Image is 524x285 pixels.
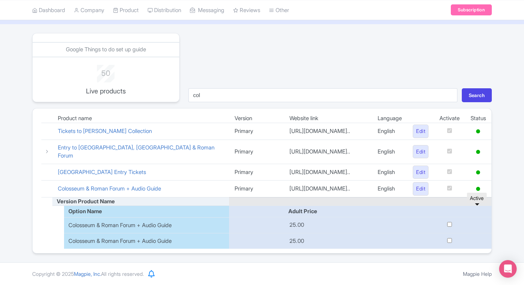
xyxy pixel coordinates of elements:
[76,86,136,96] p: Live products
[434,114,465,123] td: Activate
[188,88,457,102] input: Search...
[372,140,407,164] td: English
[467,193,487,203] div: Active
[74,271,101,277] span: Magpie, Inc.
[413,145,428,159] a: Edit
[76,65,136,79] div: 50
[68,221,172,230] span: Colosseum & Roman Forum + Audio Guide
[413,182,428,196] a: Edit
[229,140,284,164] td: Primary
[229,123,284,140] td: Primary
[229,114,284,123] td: Version
[465,114,491,123] td: Status
[372,181,407,197] td: English
[284,123,372,140] td: [URL][DOMAIN_NAME]..
[229,181,284,197] td: Primary
[413,125,428,138] a: Edit
[284,208,317,215] span: Adult Price
[413,166,428,179] a: Edit
[68,237,172,245] span: Colosseum & Roman Forum + Audio Guide
[462,88,492,102] button: Search
[284,181,372,197] td: [URL][DOMAIN_NAME]..
[52,114,229,123] td: Product name
[284,164,372,181] td: [URL][DOMAIN_NAME]..
[28,270,148,278] div: Copyright © 2025 All rights reserved.
[284,233,372,249] td: 25.00
[372,164,407,181] td: English
[52,198,115,205] span: Version Product Name
[58,185,161,192] a: Colosseum & Roman Forum + Audio Guide
[499,260,517,278] div: Open Intercom Messenger
[229,164,284,181] td: Primary
[284,114,372,123] td: Website link
[64,207,229,216] div: Option Name
[463,271,492,277] a: Magpie Help
[372,114,407,123] td: Language
[451,4,492,15] a: Subscription
[372,123,407,140] td: English
[58,127,152,134] a: Tickets to [PERSON_NAME] Collection
[66,46,146,53] a: Google Things to do set up guide
[58,144,214,159] a: Entry to [GEOGRAPHIC_DATA], [GEOGRAPHIC_DATA] & Roman Forum
[284,217,372,233] td: 25.00
[58,169,146,175] a: [GEOGRAPHIC_DATA] Entry Tickets
[284,140,372,164] td: [URL][DOMAIN_NAME]..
